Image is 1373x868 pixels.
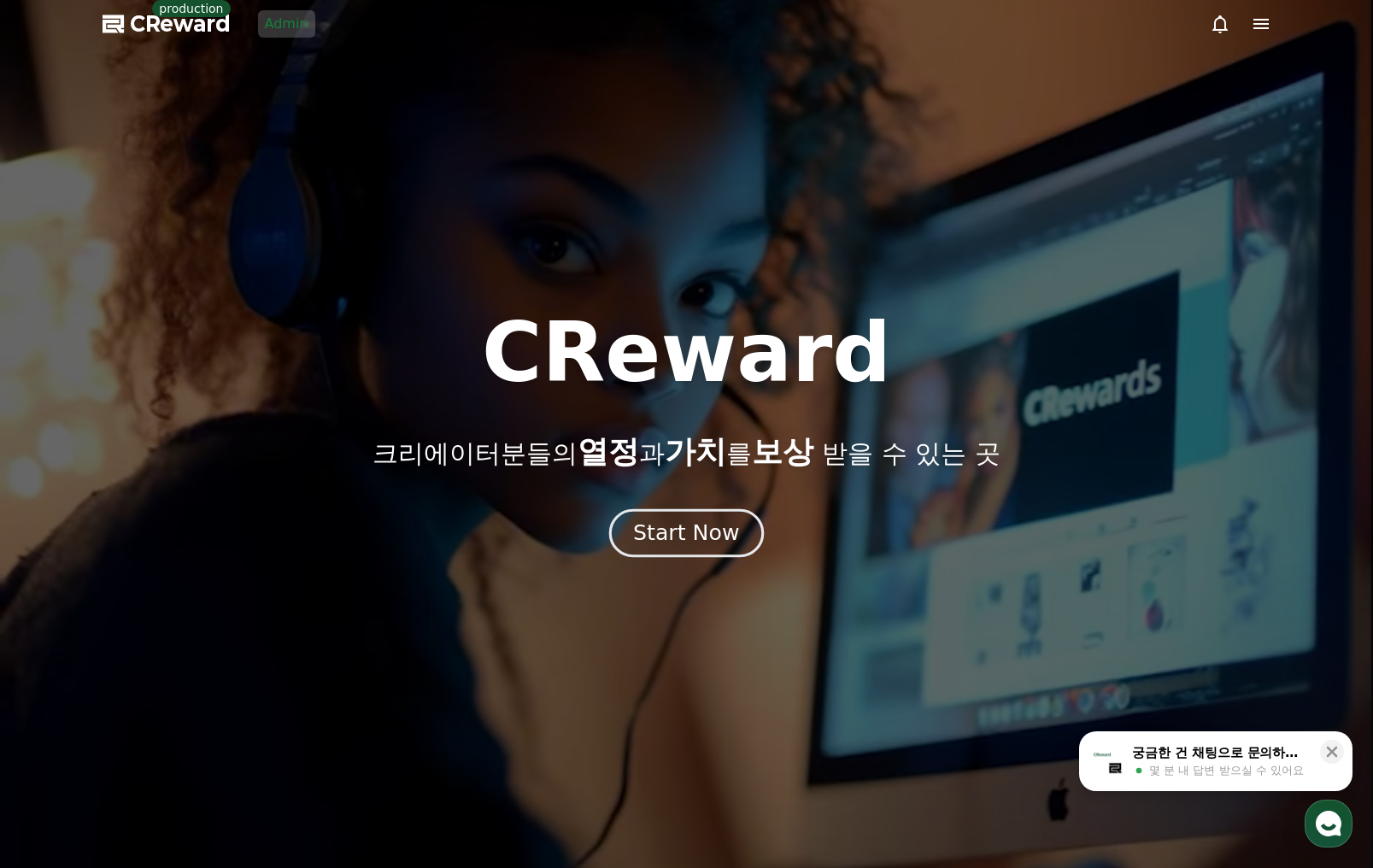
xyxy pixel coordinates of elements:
[5,542,113,584] a: 홈
[665,434,726,469] span: 가치
[54,567,64,581] span: 홈
[578,434,639,469] span: 열정
[373,435,1000,469] p: 크리에이터분들의 과 를 받을 수 있는 곳
[156,568,177,582] span: 대화
[103,10,231,38] a: CReward
[258,10,315,38] a: Admin
[264,567,285,581] span: 설정
[613,527,760,543] a: Start Now
[130,10,231,38] span: CReward
[633,519,739,548] div: Start Now
[609,509,764,558] button: Start Now
[220,542,328,584] a: 설정
[752,434,813,469] span: 보상
[482,312,891,394] h1: CReward
[113,542,220,584] a: 대화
